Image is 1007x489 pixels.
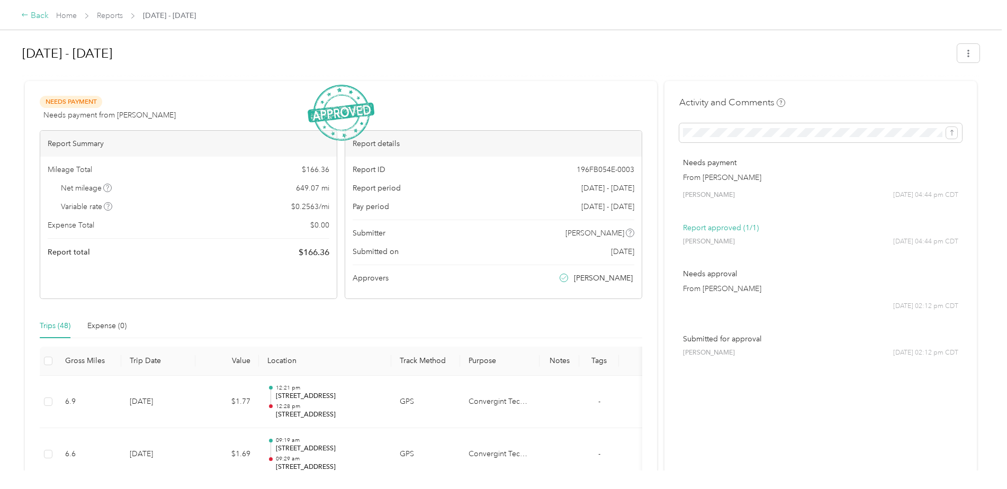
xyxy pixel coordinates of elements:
div: Trips (48) [40,320,70,332]
span: Expense Total [48,220,94,231]
span: [PERSON_NAME] [574,273,633,284]
p: 09:29 am [276,455,383,463]
td: GPS [391,428,460,481]
td: [DATE] [121,428,195,481]
p: From [PERSON_NAME] [683,283,958,294]
p: From [PERSON_NAME] [683,172,958,183]
span: [DATE] - [DATE] [581,183,634,194]
p: Needs payment [683,157,958,168]
span: 196FB054E-0003 [577,164,634,175]
th: Track Method [391,347,460,376]
span: Net mileage [61,183,112,194]
img: ApprovedStamp [308,85,374,141]
span: Report ID [353,164,385,175]
p: Submitted for approval [683,333,958,345]
td: 6.9 [57,376,121,429]
span: $ 0.00 [310,220,329,231]
span: Report total [48,247,90,258]
span: $ 166.36 [302,164,329,175]
div: Report details [345,131,642,157]
span: Report period [353,183,401,194]
span: [DATE] 04:44 pm CDT [893,191,958,200]
h4: Activity and Comments [679,96,785,109]
td: Convergint Technologies [460,428,540,481]
span: 649.07 mi [296,183,329,194]
span: Needs payment from [PERSON_NAME] [43,110,176,121]
td: 6.6 [57,428,121,481]
span: [DATE] 02:12 pm CDT [893,348,958,358]
th: Gross Miles [57,347,121,376]
td: [DATE] [121,376,195,429]
p: [STREET_ADDRESS] [276,463,383,472]
p: 12:21 pm [276,384,383,392]
span: $ 166.36 [299,246,329,259]
div: Back [21,10,49,22]
span: - [598,397,600,406]
td: Convergint Technologies [460,376,540,429]
span: Needs Payment [40,96,102,108]
span: Submitted on [353,246,399,257]
td: $1.77 [195,376,259,429]
h1: Aug 1 - 31, 2025 [22,41,950,66]
div: Report Summary [40,131,337,157]
td: $1.69 [195,428,259,481]
p: Needs approval [683,268,958,279]
a: Home [56,11,77,20]
p: Report approved (1/1) [683,222,958,233]
span: [PERSON_NAME] [683,191,735,200]
p: [STREET_ADDRESS] [276,392,383,401]
th: Value [195,347,259,376]
span: [PERSON_NAME] [683,237,735,247]
span: [DATE] 02:12 pm CDT [893,302,958,311]
span: [DATE] [611,246,634,257]
th: Notes [540,347,579,376]
span: [DATE] - [DATE] [581,201,634,212]
span: [DATE] 04:44 pm CDT [893,237,958,247]
span: Mileage Total [48,164,92,175]
p: [STREET_ADDRESS] [276,410,383,420]
p: [STREET_ADDRESS] [276,444,383,454]
td: GPS [391,376,460,429]
span: Pay period [353,201,389,212]
span: Variable rate [61,201,113,212]
span: Submitter [353,228,385,239]
span: [PERSON_NAME] [683,348,735,358]
iframe: Everlance-gr Chat Button Frame [948,430,1007,489]
span: $ 0.2563 / mi [291,201,329,212]
span: - [598,449,600,458]
span: Approvers [353,273,389,284]
div: Expense (0) [87,320,127,332]
p: 09:19 am [276,437,383,444]
th: Tags [579,347,619,376]
th: Location [259,347,391,376]
th: Trip Date [121,347,195,376]
a: Reports [97,11,123,20]
th: Purpose [460,347,540,376]
span: [DATE] - [DATE] [143,10,196,21]
p: 12:28 pm [276,403,383,410]
span: [PERSON_NAME] [565,228,624,239]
